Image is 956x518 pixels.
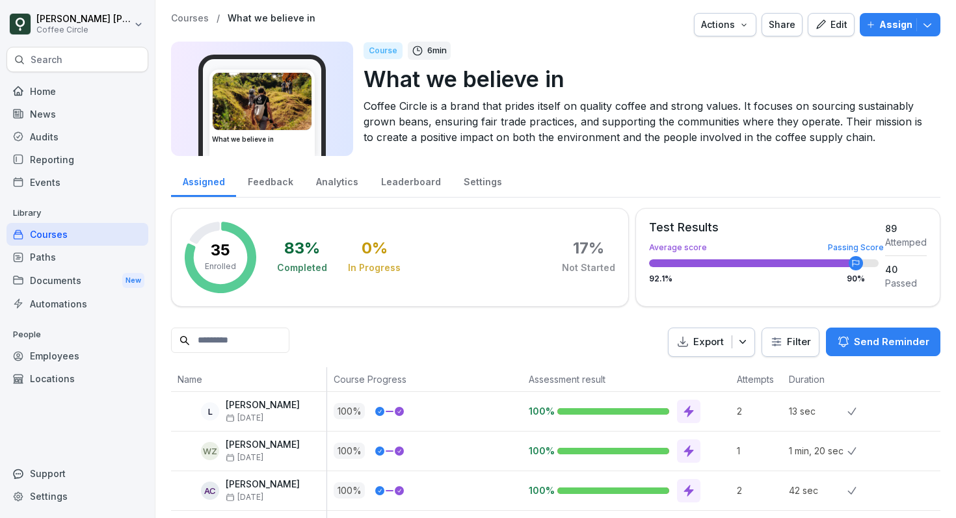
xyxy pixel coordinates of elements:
[452,164,513,197] a: Settings
[348,261,401,274] div: In Progress
[789,372,841,386] p: Duration
[789,484,847,497] p: 42 sec
[789,404,847,418] p: 13 sec
[885,276,927,290] div: Passed
[529,405,547,417] p: 100%
[7,203,148,224] p: Library
[7,171,148,194] a: Events
[7,268,148,292] a: DocumentsNew
[737,444,782,458] p: 1
[789,444,847,458] p: 1 min, 20 sec
[171,13,209,24] a: Courses
[701,18,749,32] div: Actions
[737,484,782,497] p: 2
[217,13,220,24] p: /
[828,244,884,252] div: Passing Score
[826,328,940,356] button: Send Reminder
[815,18,847,32] div: Edit
[226,413,263,422] span: [DATE]
[334,482,365,499] p: 100 %
[885,263,927,276] div: 40
[284,240,320,256] div: 83 %
[122,273,144,288] div: New
[211,242,230,258] p: 35
[7,103,148,125] a: News
[178,372,320,386] p: Name
[7,246,148,268] a: Paths
[369,164,452,197] a: Leaderboard
[362,240,388,256] div: 0 %
[226,400,300,411] p: [PERSON_NAME]
[7,223,148,246] a: Courses
[7,462,148,485] div: Support
[668,328,755,357] button: Export
[562,261,615,274] div: Not Started
[737,404,782,418] p: 2
[226,493,263,502] span: [DATE]
[529,372,724,386] p: Assessment result
[885,235,927,249] div: Attemped
[649,244,879,252] div: Average score
[7,292,148,315] a: Automations
[7,485,148,508] a: Settings
[334,443,365,459] p: 100 %
[226,479,300,490] p: [PERSON_NAME]
[737,372,776,386] p: Attempts
[201,482,219,500] div: AC
[236,164,304,197] a: Feedback
[769,18,795,32] div: Share
[7,80,148,103] div: Home
[171,164,236,197] a: Assigned
[808,13,855,36] button: Edit
[7,148,148,171] a: Reporting
[364,62,930,96] p: What we believe in
[693,335,724,350] p: Export
[529,484,547,497] p: 100%
[36,25,131,34] p: Coffee Circle
[212,135,312,144] h3: What we believe in
[694,13,756,36] button: Actions
[226,439,300,450] p: [PERSON_NAME]
[7,344,148,367] a: Employees
[31,53,62,66] p: Search
[879,18,912,32] p: Assign
[226,453,263,462] span: [DATE]
[854,335,929,349] p: Send Reminder
[847,275,865,283] div: 90 %
[213,73,312,130] img: iqgvabsrxuzanb601slav4i0.png
[304,164,369,197] a: Analytics
[573,240,604,256] div: 17 %
[529,445,547,457] p: 100%
[7,268,148,292] div: Documents
[205,261,236,272] p: Enrolled
[36,14,131,25] p: [PERSON_NAME] [PERSON_NAME]
[427,44,447,57] p: 6 min
[885,222,927,235] div: 89
[201,442,219,460] div: WZ
[7,125,148,148] a: Audits
[860,13,940,36] button: Assign
[649,275,879,283] div: 92.1 %
[201,402,219,421] div: L
[334,372,516,386] p: Course Progress
[7,367,148,390] a: Locations
[649,222,879,233] div: Test Results
[770,335,811,348] div: Filter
